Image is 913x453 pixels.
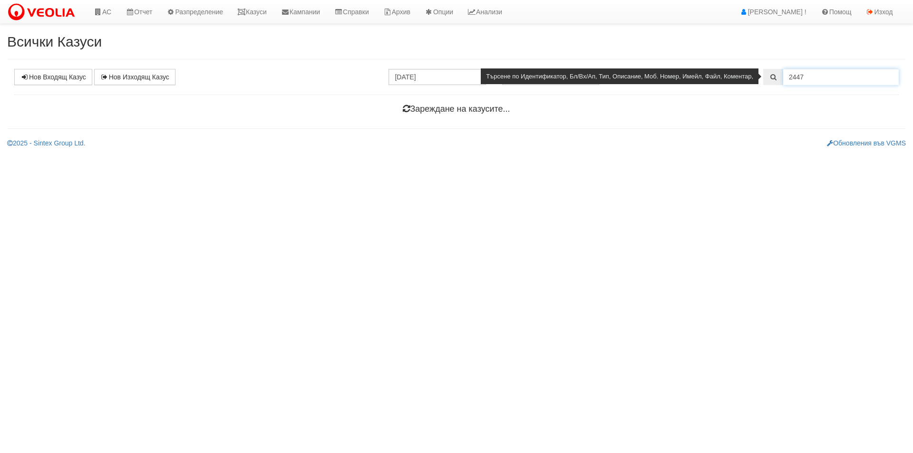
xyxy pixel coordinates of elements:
[7,139,86,147] a: 2025 - Sintex Group Ltd.
[14,69,92,85] a: Нов Входящ Казус
[827,139,906,147] a: Обновления във VGMS
[94,69,175,85] a: Нов Изходящ Казус
[7,2,79,22] img: VeoliaLogo.png
[783,69,899,85] input: Търсене по Идентификатор, Бл/Вх/Ап, Тип, Описание, Моб. Номер, Имейл, Файл, Коментар,
[14,105,899,114] h4: Зареждане на казусите...
[7,34,906,49] h2: Всички Казуси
